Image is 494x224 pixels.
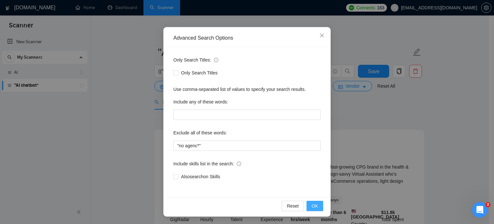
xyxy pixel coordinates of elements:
span: close [319,33,325,38]
div: Mariia [23,53,37,60]
span: Only Search Titles: [173,56,218,63]
span: OK [312,202,318,209]
label: Exclude all of these words: [173,128,227,138]
button: Допомога [86,165,129,190]
button: OK [306,201,323,211]
img: Profile image for Mariia [7,23,20,35]
div: Advanced Search Options [173,34,321,42]
span: Повідомлення [46,181,83,185]
span: Допомога [96,181,119,185]
div: Mariia [23,29,37,36]
div: • 16 год. тому [38,53,70,60]
h1: Повідомлення [40,3,90,14]
div: Закрити [113,3,124,14]
div: • 16 год. тому [38,29,70,36]
span: Головна [12,181,31,185]
button: Напишіть нам повідомлення [17,133,112,146]
button: Повідомлення [43,165,86,190]
img: Profile image for Mariia [7,46,20,59]
span: info-circle [237,161,241,166]
span: Reset [287,202,299,209]
button: Reset [282,201,304,211]
span: info-circle [214,58,218,62]
span: Include skills list in the search: [173,160,241,167]
span: Only Search Titles [178,69,220,76]
iframe: To enrich screen reader interactions, please activate Accessibility in Grammarly extension settings [472,202,488,218]
div: Use comma-separated list of values to specify your search results. [173,86,321,93]
button: Close [313,27,331,44]
label: Include any of these words: [173,97,228,107]
span: 2 [485,202,490,207]
span: Also search on Skills [178,173,223,180]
